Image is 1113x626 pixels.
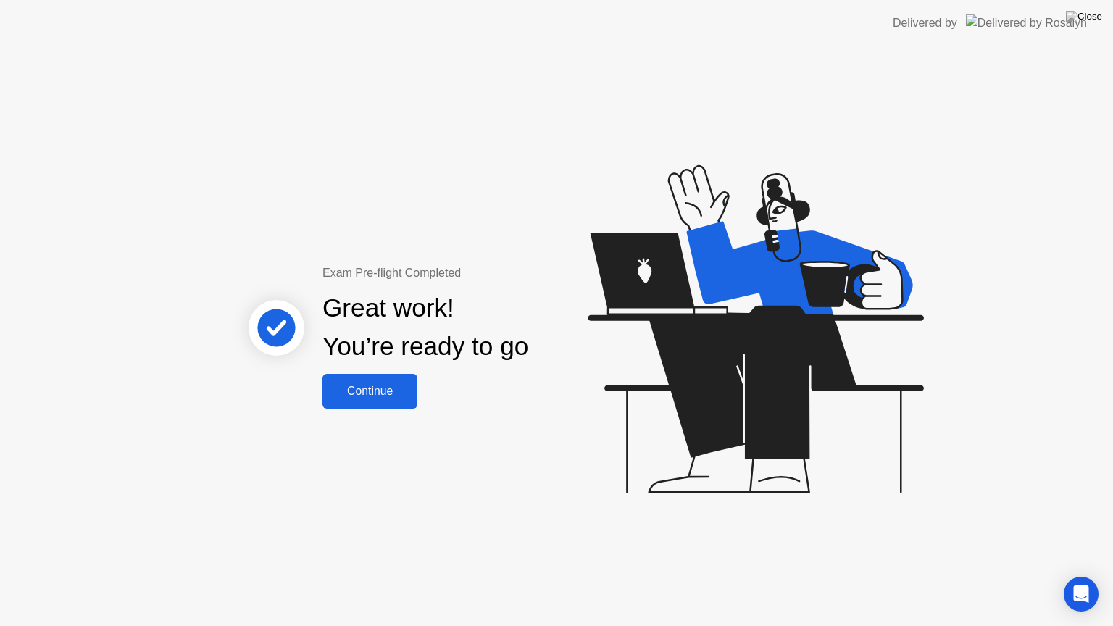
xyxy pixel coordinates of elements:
[322,264,622,282] div: Exam Pre-flight Completed
[966,14,1087,31] img: Delivered by Rosalyn
[322,374,417,409] button: Continue
[1066,11,1102,22] img: Close
[322,289,528,366] div: Great work! You’re ready to go
[1064,577,1099,612] div: Open Intercom Messenger
[893,14,957,32] div: Delivered by
[327,385,413,398] div: Continue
